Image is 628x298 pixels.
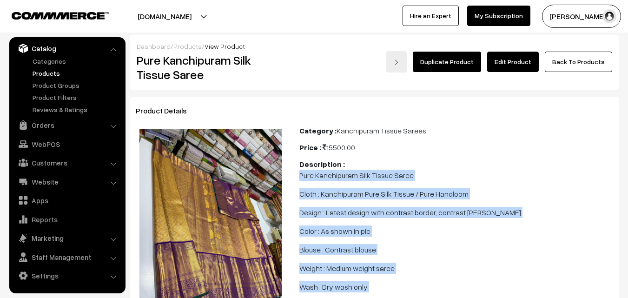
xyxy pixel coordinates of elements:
button: [PERSON_NAME] [542,5,621,28]
a: Customers [12,154,122,171]
b: Category : [299,126,337,135]
a: Product Filters [30,93,122,102]
p: Weight : Medium weight saree [299,263,613,274]
img: right-arrow.png [394,60,399,65]
a: Hire an Expert [403,6,459,26]
div: Kanchipuram Tissue Sarees [299,125,613,136]
a: Settings [12,267,122,284]
a: Edit Product [487,52,539,72]
a: Reports [12,211,122,228]
a: Dashboard [137,42,171,50]
p: Design : Latest design with contrast border, contrast [PERSON_NAME] [299,207,613,218]
a: Catalog [12,40,122,57]
a: Apps [12,192,122,209]
a: WebPOS [12,136,122,152]
span: Product Details [136,106,198,115]
b: Description : [299,159,345,169]
a: My Subscription [467,6,530,26]
p: Blouse : Contrast blouse [299,244,613,255]
a: Marketing [12,230,122,246]
a: Staff Management [12,249,122,265]
a: COMMMERCE [12,9,93,20]
a: Products [173,42,202,50]
b: Price : [299,143,321,152]
img: user [602,9,616,23]
a: Reviews & Ratings [30,105,122,114]
p: Wash : Dry wash only [299,281,613,292]
button: [DOMAIN_NAME] [105,5,224,28]
a: Website [12,173,122,190]
img: COMMMERCE [12,12,109,19]
a: Duplicate Product [413,52,481,72]
a: Product Groups [30,80,122,90]
div: / / [137,41,612,51]
span: View Product [205,42,245,50]
p: Cloth : Kanchipuram Pure Silk Tissue / Pure Handloom [299,188,613,199]
div: 15500.00 [299,142,613,153]
a: Categories [30,56,122,66]
a: Products [30,68,122,78]
a: Back To Products [545,52,612,72]
a: Orders [12,117,122,133]
p: Color : As shown in pic [299,225,613,237]
p: Pure Kanchipuram Silk Tissue Saree [299,170,613,181]
h2: Pure Kanchipuram Silk Tissue Saree [137,53,286,82]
